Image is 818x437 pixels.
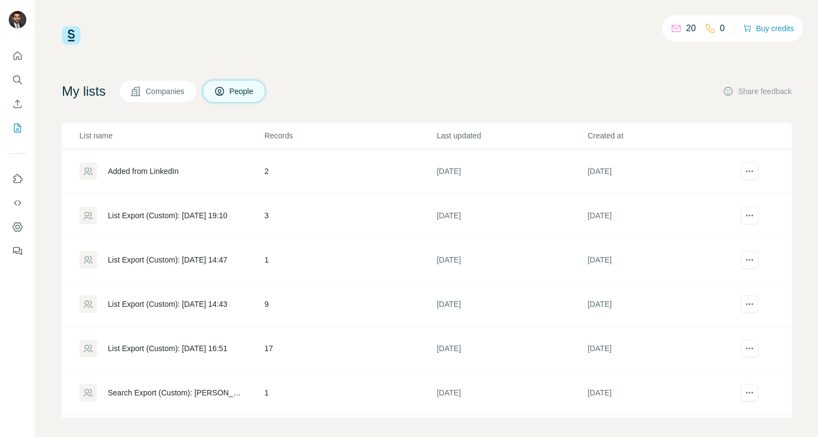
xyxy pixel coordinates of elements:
td: 17 [264,327,436,371]
td: 2 [264,149,436,194]
div: List Export (Custom): [DATE] 14:47 [108,254,227,265]
td: [DATE] [587,149,738,194]
h4: My lists [62,83,106,100]
span: Companies [146,86,186,97]
button: Use Surfe API [9,193,26,213]
td: 1 [264,371,436,415]
button: Search [9,70,26,90]
td: [DATE] [587,282,738,327]
td: [DATE] [436,194,587,238]
span: People [229,86,255,97]
td: [DATE] [436,238,587,282]
button: actions [741,384,758,401]
td: [DATE] [436,327,587,371]
button: actions [741,162,758,180]
button: Quick start [9,46,26,66]
div: List Export (Custom): [DATE] 16:51 [108,343,227,354]
button: Enrich CSV [9,94,26,114]
img: Surfe Logo [62,26,80,45]
td: [DATE] [436,371,587,415]
td: 3 [264,194,436,238]
button: actions [741,340,758,357]
td: [DATE] [587,238,738,282]
p: 0 [720,22,725,35]
div: List Export (Custom): [DATE] 19:10 [108,210,227,221]
p: Records [264,130,436,141]
div: Search Export (Custom): [PERSON_NAME] amazon - [DATE] 14:12 [108,387,246,398]
div: List Export (Custom): [DATE] 14:43 [108,299,227,310]
button: actions [741,207,758,224]
p: List name [79,130,263,141]
button: Buy credits [743,21,794,36]
td: [DATE] [436,282,587,327]
p: Created at [587,130,737,141]
td: 1 [264,238,436,282]
p: Last updated [437,130,586,141]
button: Use Surfe on LinkedIn [9,169,26,189]
td: 9 [264,282,436,327]
button: actions [741,251,758,269]
button: Share feedback [723,86,792,97]
button: My lists [9,118,26,138]
td: [DATE] [587,327,738,371]
td: [DATE] [587,371,738,415]
p: 20 [686,22,696,35]
img: Avatar [9,11,26,28]
button: Feedback [9,241,26,261]
td: [DATE] [587,194,738,238]
button: actions [741,295,758,313]
td: [DATE] [436,149,587,194]
div: Added from LinkedIn [108,166,178,177]
button: Dashboard [9,217,26,237]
